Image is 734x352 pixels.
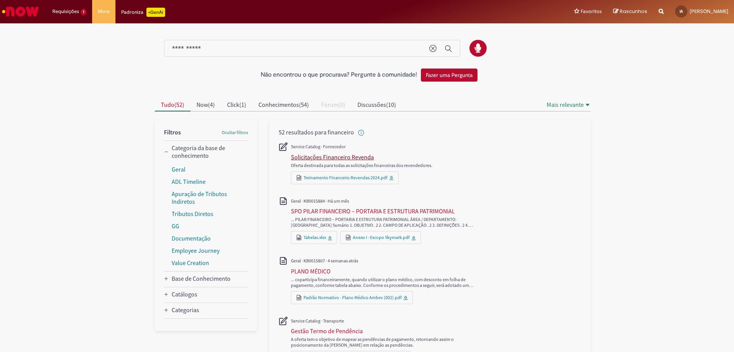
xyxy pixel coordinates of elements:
span: Favoritos [581,8,602,15]
span: More [98,8,110,15]
button: Fazer uma Pergunta [421,69,477,82]
p: +GenAi [146,8,165,17]
a: Rascunhos [613,8,647,15]
div: Padroniza [121,8,165,17]
span: 1 [81,9,86,15]
span: Requisições [52,8,79,15]
img: ServiceNow [1,4,40,19]
span: [PERSON_NAME] [690,8,728,15]
h2: Não encontrou o que procurava? Pergunte à comunidade! [261,72,417,79]
span: Rascunhos [620,8,647,15]
span: IA [680,9,683,14]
